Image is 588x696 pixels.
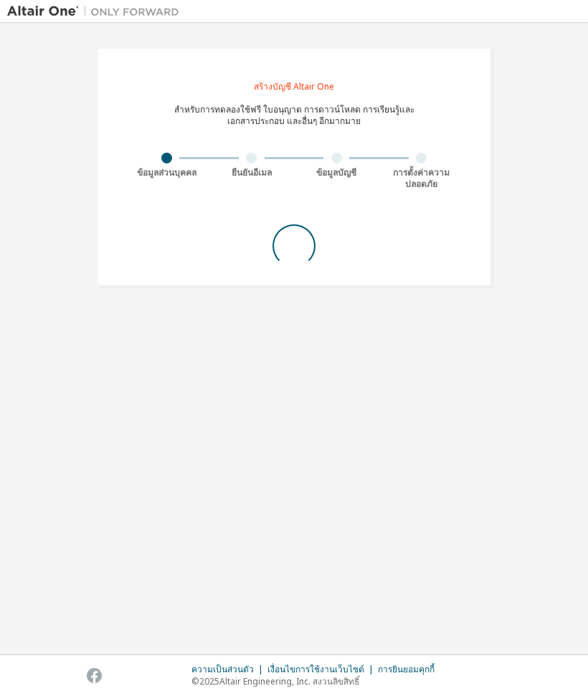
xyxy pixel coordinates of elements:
[378,663,435,675] font: การยินยอมคุกกี้
[191,663,254,675] font: ความเป็นส่วนตัว
[267,663,364,675] font: เงื่อนไขการใช้งานเว็บไซต์
[219,675,359,687] font: Altair Engineering, Inc. สงวนลิขสิทธิ์
[199,675,219,687] font: 2025
[137,166,196,178] font: ข้อมูลส่วนบุคคล
[316,166,356,178] font: ข้อมูลบัญชี
[254,80,334,92] font: สร้างบัญชี Altair One
[7,4,186,19] img: อัลแทร์วัน
[87,668,102,683] img: facebook.svg
[232,166,272,178] font: ยืนยันอีเมล
[227,115,361,127] font: เอกสารประกอบ และอื่นๆ อีกมากมาย
[174,103,414,115] font: สำหรับการทดลองใช้ฟรี ใบอนุญาต การดาวน์โหลด การเรียนรู้และ
[191,675,199,687] font: ©
[393,166,450,190] font: การตั้งค่าความปลอดภัย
